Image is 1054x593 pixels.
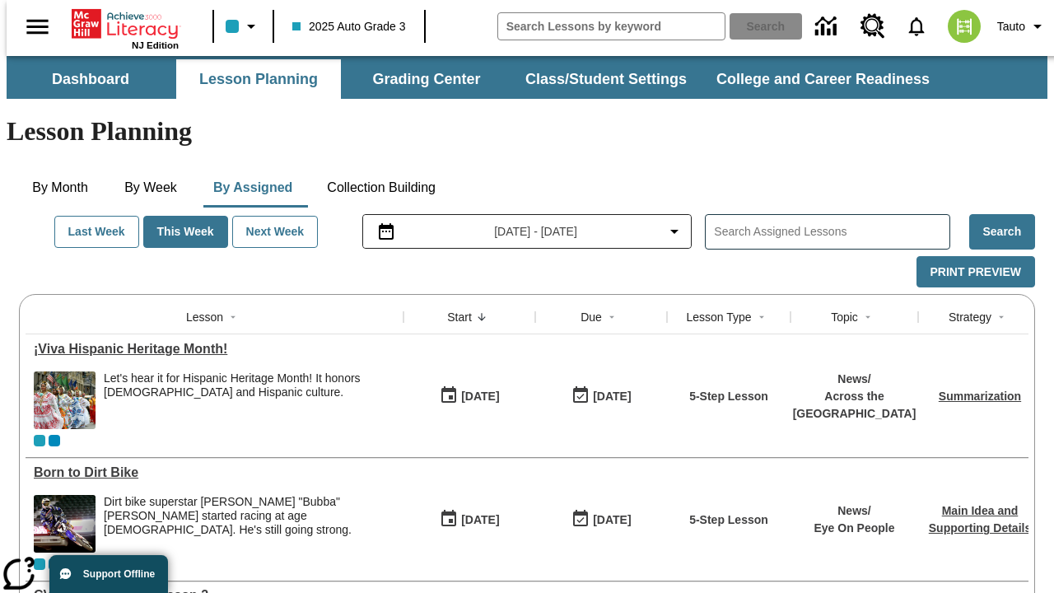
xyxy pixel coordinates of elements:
button: 09/01/25: First time the lesson was available [434,504,505,535]
a: Main Idea and Supporting Details [929,504,1031,535]
img: Motocross racer James Stewart flies through the air on his dirt bike. [34,495,96,553]
button: By Assigned [200,168,305,208]
button: Dashboard [8,59,173,99]
button: Sort [991,307,1011,327]
button: Lesson Planning [176,59,341,99]
div: Born to Dirt Bike [34,465,395,480]
span: [DATE] - [DATE] [494,223,577,240]
button: Sort [858,307,878,327]
button: Search [969,214,1035,250]
input: Search Assigned Lessons [714,220,949,244]
button: Select a new avatar [938,5,991,48]
div: [DATE] [593,386,631,407]
h1: Lesson Planning [7,116,1047,147]
button: College and Career Readiness [703,59,943,99]
div: [DATE] [593,510,631,530]
div: Lesson [186,309,223,325]
div: Let's hear it for Hispanic Heritage Month! It honors [DEMOGRAPHIC_DATA] and Hispanic culture. [104,371,395,399]
button: 09/01/25: Last day the lesson can be accessed [566,504,637,535]
button: 09/01/25: Last day the lesson can be accessed [566,381,637,412]
button: Sort [752,307,772,327]
div: SubNavbar [7,59,944,99]
button: This Week [143,216,228,248]
button: Sort [472,307,492,327]
svg: Collapse Date Range Filter [665,222,684,241]
button: By Week [110,168,192,208]
button: By Month [19,168,101,208]
button: Next Week [232,216,319,248]
img: A photograph of Hispanic women participating in a parade celebrating Hispanic culture. The women ... [34,371,96,429]
div: [DATE] [461,510,499,530]
div: Lesson Type [686,309,751,325]
div: Due [581,309,602,325]
div: Start [447,309,472,325]
div: ¡Viva Hispanic Heritage Month! [34,342,395,357]
div: Current Class [34,435,45,446]
a: Data Center [805,4,851,49]
div: OL 2025 Auto Grade 4 [49,558,60,570]
a: Summarization [939,390,1021,403]
button: Print Preview [916,256,1035,288]
button: Sort [223,307,243,327]
div: Dirt bike superstar [PERSON_NAME] "Bubba" [PERSON_NAME] started racing at age [DEMOGRAPHIC_DATA].... [104,495,395,536]
span: Tauto [997,18,1025,35]
span: NJ Edition [132,40,179,50]
button: Support Offline [49,555,168,593]
input: search field [498,13,725,40]
div: Topic [831,309,858,325]
div: Home [72,6,179,50]
a: Home [72,7,179,40]
button: Open side menu [13,2,62,51]
p: 5-Step Lesson [689,511,768,529]
p: News / [793,371,916,388]
button: Profile/Settings [991,12,1054,41]
button: 09/01/25: First time the lesson was available [434,381,505,412]
p: Eye On People [814,520,894,537]
button: Grading Center [344,59,509,99]
div: Strategy [949,309,991,325]
a: ¡Viva Hispanic Heritage Month! , Lessons [34,342,395,357]
p: Across the [GEOGRAPHIC_DATA] [793,388,916,423]
span: 2025 Auto Grade 3 [292,18,406,35]
p: 5-Step Lesson [689,388,768,405]
a: Resource Center, Will open in new tab [851,4,895,49]
div: SubNavbar [7,56,1047,99]
button: Class color is light blue. Change class color [219,12,268,41]
button: Sort [602,307,622,327]
div: OL 2025 Auto Grade 4 [49,435,60,446]
button: Select the date range menu item [370,222,685,241]
a: Notifications [895,5,938,48]
a: Born to Dirt Bike, Lessons [34,465,395,480]
button: Collection Building [314,168,449,208]
button: Class/Student Settings [512,59,700,99]
div: Dirt bike superstar James "Bubba" Stewart started racing at age 4. He's still going strong. [104,495,395,553]
img: avatar image [948,10,981,43]
p: News / [814,502,894,520]
button: Last Week [54,216,139,248]
div: Let's hear it for Hispanic Heritage Month! It honors Hispanic Americans and Hispanic culture. [104,371,395,429]
div: [DATE] [461,386,499,407]
span: Support Offline [83,568,155,580]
